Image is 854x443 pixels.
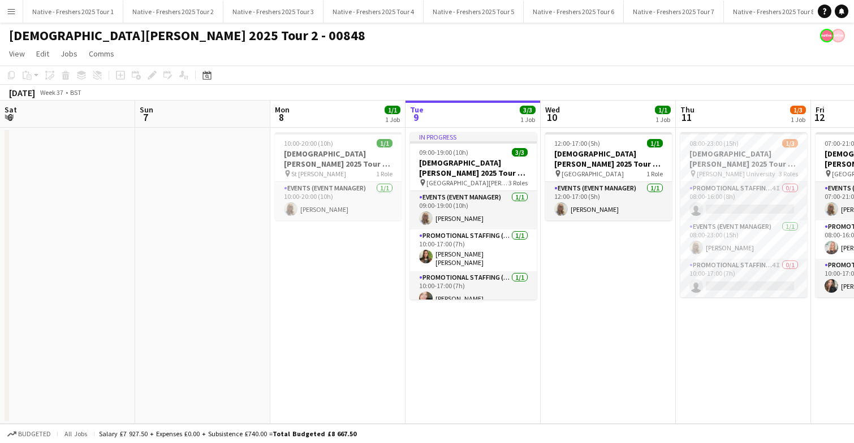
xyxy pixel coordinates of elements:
a: Jobs [56,46,82,61]
span: 09:00-19:00 (10h) [419,148,468,157]
app-card-role: Promotional Staffing (Brand Ambassadors)4I0/108:00-16:00 (8h) [680,182,807,220]
span: Wed [545,105,560,115]
span: [PERSON_NAME] University [697,170,775,178]
span: 1 Role [646,170,663,178]
div: 1 Job [385,115,400,124]
div: 1 Job [655,115,670,124]
a: Comms [84,46,119,61]
div: BST [70,88,81,97]
span: Sun [140,105,153,115]
app-card-role: Events (Event Manager)1/108:00-23:00 (15h)[PERSON_NAME] [680,220,807,259]
div: 1 Job [520,115,535,124]
button: Native - Freshers 2025 Tour 1 [23,1,123,23]
span: 1 Role [376,170,393,178]
span: 1/3 [790,106,806,114]
h3: [DEMOGRAPHIC_DATA][PERSON_NAME] 2025 Tour 2 - 00848 - Travel Day [545,149,672,169]
span: Week 37 [37,88,66,97]
a: View [5,46,29,61]
span: Budgeted [18,430,51,438]
h3: [DEMOGRAPHIC_DATA][PERSON_NAME] 2025 Tour 2 - 00848 - [GEOGRAPHIC_DATA][PERSON_NAME] [410,158,537,178]
span: 6 [3,111,17,124]
span: 08:00-23:00 (15h) [689,139,739,147]
span: 1/1 [647,139,663,147]
span: Mon [275,105,290,115]
span: Total Budgeted £8 667.50 [273,429,356,438]
span: Jobs [61,49,77,59]
span: 7 [138,111,153,124]
span: 10 [544,111,560,124]
h1: [DEMOGRAPHIC_DATA][PERSON_NAME] 2025 Tour 2 - 00848 [9,27,365,44]
span: 12 [814,111,825,124]
span: 10:00-20:00 (10h) [284,139,333,147]
div: 1 Job [791,115,805,124]
button: Native - Freshers 2025 Tour 6 [524,1,624,23]
app-job-card: In progress09:00-19:00 (10h)3/3[DEMOGRAPHIC_DATA][PERSON_NAME] 2025 Tour 2 - 00848 - [GEOGRAPHIC_... [410,132,537,299]
h3: [DEMOGRAPHIC_DATA][PERSON_NAME] 2025 Tour 2 - 00848 - Travel Day [275,149,402,169]
span: 1/1 [377,139,393,147]
button: Native - Freshers 2025 Tour 5 [424,1,524,23]
app-card-role: Events (Event Manager)1/110:00-20:00 (10h)[PERSON_NAME] [275,182,402,220]
span: Tue [410,105,424,115]
app-user-avatar: native Staffing [820,29,834,42]
span: Fri [816,105,825,115]
a: Edit [32,46,54,61]
app-card-role: Events (Event Manager)1/109:00-19:00 (10h)[PERSON_NAME] [410,191,537,229]
app-job-card: 08:00-23:00 (15h)1/3[DEMOGRAPHIC_DATA][PERSON_NAME] 2025 Tour 2 - 00848 - [PERSON_NAME][GEOGRAPHI... [680,132,807,297]
span: St [PERSON_NAME] [291,170,346,178]
app-card-role: Promotional Staffing (Brand Ambassadors)1/110:00-17:00 (7h)[PERSON_NAME] [410,271,537,310]
span: Edit [36,49,49,59]
app-card-role: Promotional Staffing (Brand Ambassadors)4I0/110:00-17:00 (7h) [680,259,807,297]
span: 3/3 [512,148,528,157]
app-user-avatar: native Staffing [831,29,845,42]
h3: [DEMOGRAPHIC_DATA][PERSON_NAME] 2025 Tour 2 - 00848 - [PERSON_NAME][GEOGRAPHIC_DATA] [680,149,807,169]
span: [GEOGRAPHIC_DATA] [562,170,624,178]
span: View [9,49,25,59]
button: Native - Freshers 2025 Tour 3 [223,1,324,23]
div: In progress [410,132,537,141]
button: Native - Freshers 2025 Tour 7 [624,1,724,23]
span: 8 [273,111,290,124]
span: [GEOGRAPHIC_DATA][PERSON_NAME] [426,179,508,187]
app-card-role: Promotional Staffing (Brand Ambassadors)1/110:00-17:00 (7h)[PERSON_NAME] [PERSON_NAME] [410,229,537,271]
button: Budgeted [6,428,53,440]
span: 1/3 [782,139,798,147]
button: Native - Freshers 2025 Tour 2 [123,1,223,23]
span: Sat [5,105,17,115]
div: [DATE] [9,87,35,98]
span: 1/1 [655,106,671,114]
app-job-card: 12:00-17:00 (5h)1/1[DEMOGRAPHIC_DATA][PERSON_NAME] 2025 Tour 2 - 00848 - Travel Day [GEOGRAPHIC_D... [545,132,672,220]
span: 11 [679,111,695,124]
button: Native - Freshers 2025 Tour 8 [724,1,824,23]
app-card-role: Events (Event Manager)1/112:00-17:00 (5h)[PERSON_NAME] [545,182,672,220]
span: All jobs [62,429,89,438]
span: Thu [680,105,695,115]
span: 3/3 [520,106,536,114]
span: 9 [408,111,424,124]
span: 12:00-17:00 (5h) [554,139,600,147]
span: 1/1 [385,106,400,114]
div: Salary £7 927.50 + Expenses £0.00 + Subsistence £740.00 = [99,429,356,438]
span: Comms [89,49,114,59]
span: 3 Roles [779,170,798,178]
button: Native - Freshers 2025 Tour 4 [324,1,424,23]
span: 3 Roles [508,179,528,187]
app-job-card: 10:00-20:00 (10h)1/1[DEMOGRAPHIC_DATA][PERSON_NAME] 2025 Tour 2 - 00848 - Travel Day St [PERSON_N... [275,132,402,220]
